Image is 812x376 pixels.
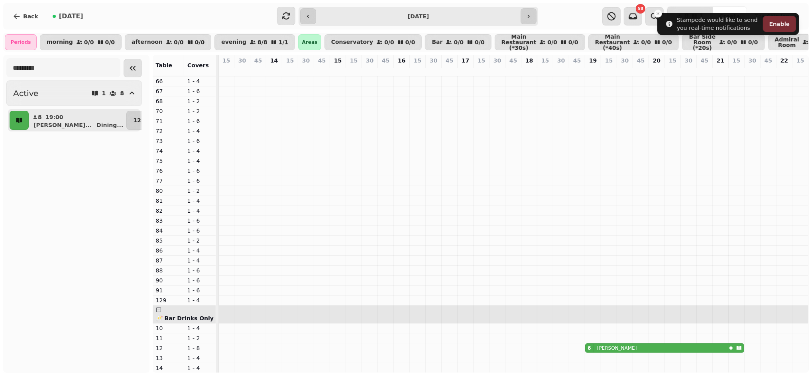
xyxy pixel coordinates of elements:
p: 30 [749,57,756,65]
p: 0 [319,66,325,74]
p: 15 [350,57,358,65]
p: 0 [622,66,628,74]
p: 0 [239,66,246,74]
button: Collapse sidebar [124,59,142,77]
p: 1 - 6 [187,217,212,225]
p: 87 [156,257,181,264]
span: Covers [187,62,209,69]
p: 0 [797,66,804,74]
p: 0 / 0 [662,39,672,45]
p: 0 [431,66,437,74]
p: 0 [303,66,309,74]
p: 1 - 2 [187,334,212,342]
p: 66 [156,77,181,85]
p: 68 [156,97,181,105]
p: Main Restaurant (*30s) [501,34,537,51]
p: 90 [156,276,181,284]
p: 0 [478,66,485,74]
p: 0 / 0 [568,39,578,45]
p: 0 [335,66,341,74]
p: 80 [156,187,181,195]
p: 1 - 6 [187,266,212,274]
p: 83 [156,217,181,225]
p: 0 / 0 [547,39,557,45]
p: 71 [156,117,181,125]
p: 0 / 0 [641,39,651,45]
p: Main Restaurant (*40s) [595,34,630,51]
p: 0 [255,66,261,74]
p: Bar Side Room (*20s) [689,34,716,51]
p: 15 [796,57,804,65]
p: 0 [494,66,501,74]
p: 1 - 4 [187,354,212,362]
p: 18 [525,57,533,65]
p: morning [47,39,73,45]
p: 0 [574,66,580,74]
p: 0 [526,66,533,74]
p: 0 [399,66,405,74]
p: 10 [156,324,181,332]
p: 17 [462,57,469,65]
p: 0 [510,66,517,74]
p: 0 [223,66,230,74]
p: 70 [156,107,181,115]
p: 1 - 6 [187,276,212,284]
p: 0 [383,66,389,74]
p: 1 / 1 [279,39,289,45]
p: 30 [238,57,246,65]
button: Bar0/00/0 [425,34,491,50]
div: Stampede would like to send you real-time notifications [677,16,760,32]
p: Conservatory [331,39,374,45]
p: 0 [718,66,724,74]
p: 16 [398,57,405,65]
h2: Active [13,88,38,99]
p: 0 / 0 [475,39,485,45]
p: 13 [156,354,181,362]
p: 19:00 [45,113,63,121]
p: 0 [638,66,644,74]
p: 1 - 4 [187,207,212,215]
p: Admiral Room [775,37,799,48]
p: 45 [382,57,389,65]
button: Main Restaurant (*30s)0/00/0 [495,34,585,50]
p: 1 - 2 [187,187,212,195]
p: 20 [653,57,661,65]
p: 30 [621,57,629,65]
p: 76 [156,167,181,175]
p: evening [221,39,246,45]
p: 67 [156,87,181,95]
button: evening8/81/1 [214,34,295,50]
p: 1 - 4 [187,296,212,304]
p: 1 - 4 [187,127,212,135]
p: 1 - 4 [187,324,212,332]
span: Table [156,62,173,69]
p: 1 - 4 [187,364,212,372]
p: 0 [271,66,277,74]
p: 1 - 6 [187,227,212,235]
p: 45 [701,57,708,65]
p: 30 [302,57,310,65]
p: 11 [156,334,181,342]
div: Periods [5,34,37,50]
p: 14 [270,57,278,65]
p: 1 - 6 [187,137,212,145]
button: Back [6,7,45,26]
p: 19 [589,57,597,65]
p: 0 [606,66,612,74]
p: 0 [462,66,469,74]
p: 0 [415,66,421,74]
p: 0 [558,66,564,74]
p: 15 [541,57,549,65]
p: 45 [765,57,772,65]
p: 8 / 8 [258,39,267,45]
p: 72 [156,127,181,135]
p: 0 [781,66,788,74]
p: 1 [102,90,106,96]
p: 0 [765,66,772,74]
p: 75 [156,157,181,165]
p: 1 - 4 [187,157,212,165]
p: 0 [686,66,692,74]
p: 86 [156,247,181,255]
p: 15 [286,57,294,65]
p: 0 / 0 [105,39,115,45]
